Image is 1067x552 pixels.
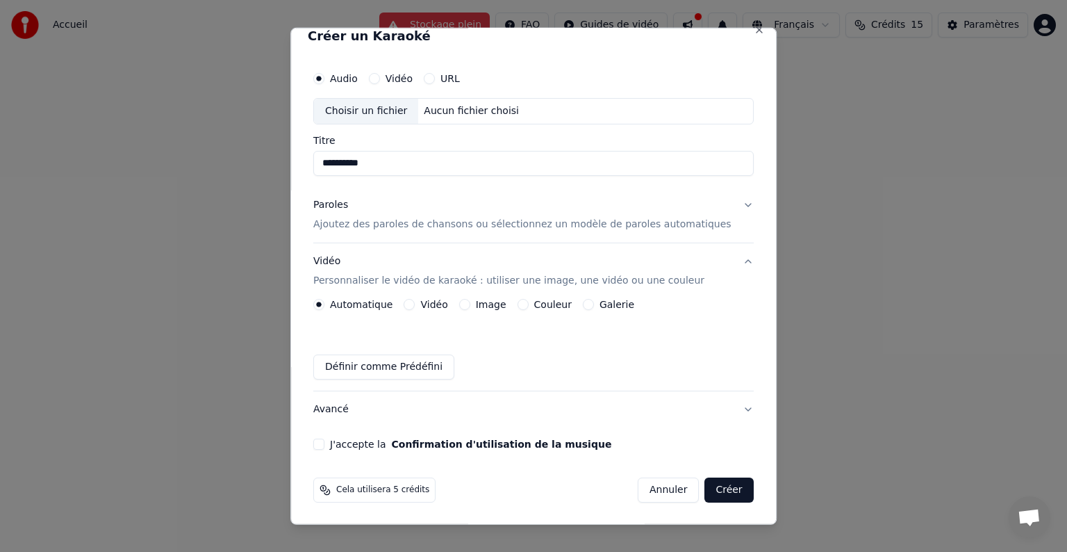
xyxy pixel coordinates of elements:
div: Paroles [313,198,348,212]
div: Aucun fichier choisi [419,104,525,118]
button: Annuler [638,478,699,503]
span: Cela utilisera 5 crédits [336,485,429,496]
label: Vidéo [421,300,448,309]
label: Galerie [599,300,634,309]
label: URL [440,74,460,83]
p: Ajoutez des paroles de chansons ou sélectionnez un modèle de paroles automatiques [313,218,731,232]
label: Titre [313,136,754,145]
label: Audio [330,74,358,83]
label: Image [476,300,506,309]
p: Personnaliser le vidéo de karaoké : utiliser une image, une vidéo ou une couleur [313,274,704,288]
button: Définir comme Prédéfini [313,355,454,380]
label: Vidéo [386,74,413,83]
button: J'accepte la [392,439,612,449]
button: VidéoPersonnaliser le vidéo de karaoké : utiliser une image, une vidéo ou une couleur [313,243,754,299]
div: Choisir un fichier [314,99,418,124]
div: Vidéo [313,254,704,288]
div: VidéoPersonnaliser le vidéo de karaoké : utiliser une image, une vidéo ou une couleur [313,299,754,391]
button: Créer [705,478,754,503]
label: J'accepte la [330,439,611,449]
label: Couleur [534,300,572,309]
label: Automatique [330,300,392,309]
h2: Créer un Karaoké [308,30,759,42]
button: ParolesAjoutez des paroles de chansons ou sélectionnez un modèle de paroles automatiques [313,187,754,243]
button: Avancé [313,391,754,428]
